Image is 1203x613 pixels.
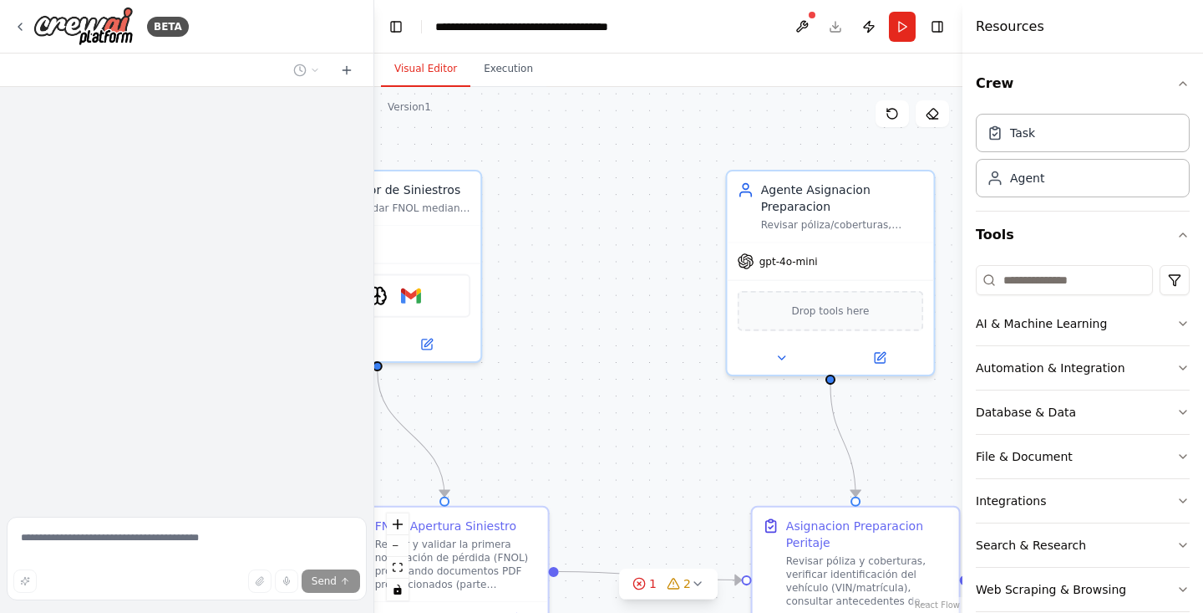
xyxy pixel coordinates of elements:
[387,513,409,600] div: React Flow controls
[272,170,482,363] div: Orquestador de SiniestrosRecibir y validar FNOL mediante procesamiento de documentos PDF, verific...
[33,7,134,46] img: Logo
[976,404,1076,421] div: Database & Data
[822,385,864,497] g: Edge from 39b6713b-8046-4293-bfc6-a5e48e6e2eed to f97dd40a-3e95-4ab8-b39a-d0ba10fbfe21
[13,570,37,593] button: Improve this prompt
[915,600,960,610] a: React Flow attribution
[832,348,926,368] button: Open in side panel
[368,286,388,306] img: AIMindTool
[435,18,623,35] nav: breadcrumb
[388,100,431,114] div: Version 1
[976,17,1044,37] h4: Resources
[369,371,453,497] g: Edge from 409e851a-9707-4984-b8dc-3c1f0560e06e to a3cd94fa-50a6-48da-85c1-bfaf861e84d4
[248,570,272,593] button: Upload files
[384,15,408,38] button: Hide left sidebar
[976,60,1190,107] button: Crew
[976,391,1190,434] button: Database & Data
[976,107,1190,211] div: Crew
[375,538,538,591] div: Recibir y validar la primera notificación de pérdida (FNOL) procesando documentos PDF proporciona...
[147,17,189,37] div: BETA
[761,218,924,232] div: Revisar póliza/coberturas, verificar VIN/kilometraje/antecedentes, decidir modalidad de peritació...
[976,448,1073,465] div: File & Document
[307,181,470,198] div: Orquestador de Siniestros
[387,557,409,579] button: fit view
[976,524,1190,567] button: Search & Research
[759,254,818,268] span: gpt-4o-mini
[387,513,409,535] button: zoom in
[683,575,691,592] span: 2
[976,212,1190,258] button: Tools
[976,315,1107,332] div: AI & Machine Learning
[302,570,360,593] button: Send
[401,286,421,306] img: Gmail
[387,579,409,600] button: toggle interactivity
[725,170,935,376] div: Agente Asignacion PreparacionRevisar póliza/coberturas, verificar VIN/kilometraje/antecedentes, d...
[375,518,516,534] div: FNOL Apertura Siniestro
[792,303,870,319] span: Drop tools here
[387,535,409,557] button: zoom out
[307,202,470,215] div: Recibir y validar FNOL mediante procesamiento de documentos PDF, verificar estatus del asegurado ...
[1010,170,1044,186] div: Agent
[786,518,949,551] div: Asignacion Preparacion Peritaje
[275,570,298,593] button: Click to speak your automation idea
[976,568,1190,611] button: Web Scraping & Browsing
[312,575,337,588] span: Send
[976,537,1086,554] div: Search & Research
[333,60,360,80] button: Start a new chat
[976,479,1190,523] button: Integrations
[976,435,1190,478] button: File & Document
[761,181,924,215] div: Agente Asignacion Preparacion
[1010,125,1035,141] div: Task
[379,335,474,355] button: Open in side panel
[287,60,327,80] button: Switch to previous chat
[381,52,470,87] button: Visual Editor
[976,493,1046,509] div: Integrations
[976,360,1125,376] div: Automation & Integration
[976,581,1126,598] div: Web Scraping & Browsing
[786,554,949,608] div: Revisar póliza y coberturas, verificar identificación del vehículo (VIN/matrícula), consultar ant...
[619,569,718,600] button: 12
[976,346,1190,390] button: Automation & Integration
[926,15,949,38] button: Hide right sidebar
[470,52,546,87] button: Execution
[976,302,1190,345] button: AI & Machine Learning
[649,575,657,592] span: 1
